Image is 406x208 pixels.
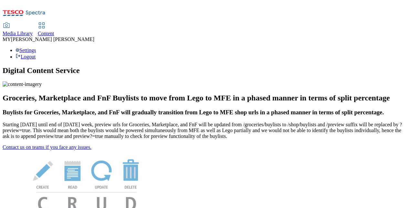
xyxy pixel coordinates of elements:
[3,36,11,42] span: MY
[16,47,36,53] a: Settings
[38,31,54,36] span: Content
[11,36,94,42] span: [PERSON_NAME] [PERSON_NAME]
[38,23,54,36] a: Content
[3,31,33,36] span: Media Library
[3,66,403,75] h1: Digital Content Service
[3,94,403,102] h2: Groceries, Marketplace and FnF Buylists to move from Lego to MFE in a phased manner in terms of s...
[16,54,36,59] a: Logout
[3,122,403,139] p: Starting [DATE] until end of [DATE] week, preview urls for Groceries, Marketplace, and FnF will b...
[3,144,91,150] a: Contact us on teams if you face any issues.
[3,81,42,87] img: content-imagery
[3,23,33,36] a: Media Library
[3,109,403,116] h3: Buylists for Groceries, Marketplace, and FnF will gradually transition from Lego to MFE shop urls...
